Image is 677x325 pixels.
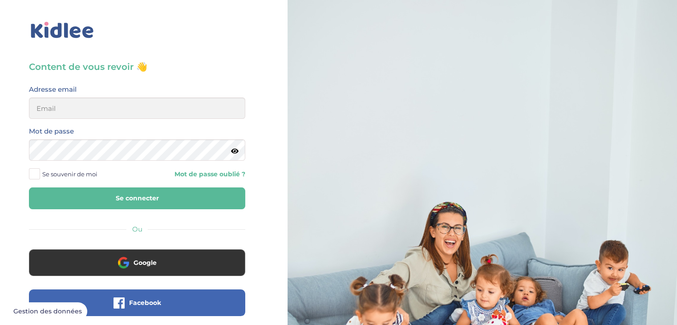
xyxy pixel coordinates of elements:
span: Ou [132,225,142,233]
input: Email [29,97,245,119]
span: Facebook [129,298,161,307]
img: google.png [118,257,129,268]
label: Mot de passe [29,126,74,137]
img: logo_kidlee_bleu [29,20,96,41]
button: Se connecter [29,187,245,209]
a: Mot de passe oublié ? [144,170,245,179]
a: Google [29,264,245,273]
button: Facebook [29,289,245,316]
label: Adresse email [29,84,77,95]
span: Google [134,258,157,267]
button: Google [29,249,245,276]
a: Facebook [29,305,245,313]
button: Gestion des données [8,302,87,321]
img: facebook.png [114,297,125,309]
span: Gestion des données [13,308,82,316]
h3: Content de vous revoir 👋 [29,61,245,73]
span: Se souvenir de moi [42,168,97,180]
